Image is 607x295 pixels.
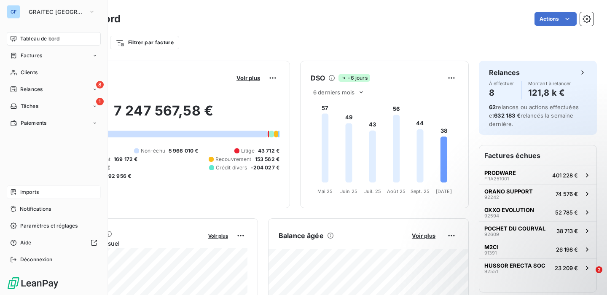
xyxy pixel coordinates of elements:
span: Montant à relancer [528,81,571,86]
iframe: Intercom live chat [578,266,599,287]
h6: DSO [311,73,325,83]
tspan: Mai 25 [317,188,333,194]
span: FRA251001 [484,176,509,181]
h6: Factures échues [479,145,596,166]
span: 169 172 € [114,156,137,163]
h2: 7 247 567,58 € [48,102,279,128]
span: -6 jours [338,74,370,82]
span: Notifications [20,205,51,213]
span: 401 228 € [552,172,578,179]
div: GF [7,5,20,19]
tspan: [DATE] [436,188,452,194]
span: 92242 [484,195,499,200]
span: Litige [241,147,255,155]
button: Filtrer par facture [110,36,179,49]
span: Relances [20,86,43,93]
h6: Balance âgée [279,231,324,241]
span: 52 785 € [555,209,578,216]
span: ORANO SUPPORT [484,188,533,195]
button: ORANO SUPPORT9224274 576 € [479,184,596,203]
tspan: Juil. 25 [364,188,381,194]
span: 62 [489,104,496,110]
span: Paiements [21,119,46,127]
span: 43 712 € [258,147,279,155]
span: OXXO EVOLUTION [484,206,534,213]
span: Factures [21,52,42,59]
span: Voir plus [236,75,260,81]
span: Imports [20,188,39,196]
h6: Relances [489,67,520,78]
span: Chiffre d'affaires mensuel [48,239,202,248]
tspan: Août 25 [387,188,406,194]
span: Non-échu [141,147,165,155]
span: Crédit divers [216,164,247,172]
span: Tableau de bord [20,35,59,43]
span: PRODWARE [484,169,516,176]
button: PRODWAREFRA251001401 228 € [479,166,596,184]
h4: 121,8 k € [528,86,571,99]
span: Paramètres et réglages [20,222,78,230]
button: Voir plus [206,232,231,239]
span: GRAITEC [GEOGRAPHIC_DATA] [29,8,85,15]
span: Déconnexion [20,256,53,263]
button: OXXO EVOLUTION9259452 785 € [479,203,596,221]
span: Clients [21,69,38,76]
span: Tâches [21,102,38,110]
tspan: Juin 25 [340,188,357,194]
a: Aide [7,236,101,249]
span: Aide [20,239,32,247]
span: 632 183 € [494,112,520,119]
button: Voir plus [409,232,438,239]
button: Actions [534,12,577,26]
img: Logo LeanPay [7,276,59,290]
h4: 8 [489,86,514,99]
span: -92 956 € [106,172,131,180]
tspan: Sept. 25 [411,188,430,194]
span: 5 966 010 € [169,147,199,155]
span: 153 562 € [255,156,279,163]
span: 74 576 € [556,190,578,197]
span: 8 [96,81,104,88]
button: Voir plus [234,74,263,82]
span: 2 [596,266,602,273]
span: relances ou actions effectuées et relancés la semaine dernière. [489,104,579,127]
span: -204 027 € [251,164,280,172]
span: Recouvrement [215,156,252,163]
span: Voir plus [208,233,228,239]
span: 1 [96,98,104,105]
span: Voir plus [412,232,435,239]
span: 6 derniers mois [313,89,355,96]
span: À effectuer [489,81,514,86]
iframe: Intercom notifications message [438,213,607,272]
